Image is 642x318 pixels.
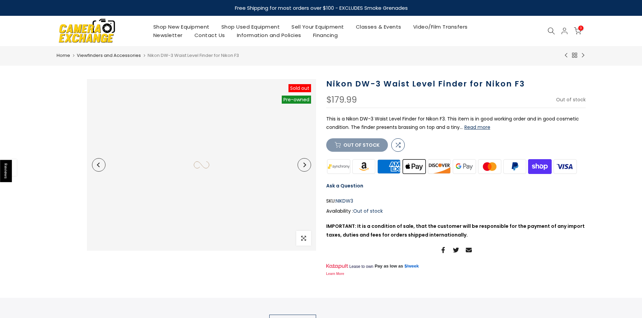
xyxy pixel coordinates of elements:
img: apple pay [401,158,427,175]
strong: Free Shipping for most orders over $100 - EXCLUDES Smoke Grenades [235,4,407,11]
span: Out of stock [353,208,383,214]
img: amazon payments [351,158,376,175]
a: Learn More [326,272,344,276]
a: Contact Us [188,31,231,39]
a: Information and Policies [231,31,307,39]
img: shopify pay [527,158,553,175]
a: Share on Email [466,246,472,254]
a: 0 [574,27,581,35]
p: This is a Nikon DW-3 Waist Level Finder for Nikon F3. This item is in good working order and in g... [326,115,586,132]
button: Next [298,158,311,172]
span: Nikon DW-3 Waist Level Finder for Nikon F3 [148,52,239,59]
button: Read more [464,124,490,130]
a: Share on Facebook [440,246,446,254]
a: Shop New Equipment [147,23,215,31]
a: Sell Your Equipment [286,23,350,31]
img: synchrony [326,158,351,175]
div: SKU: [326,197,586,205]
img: visa [552,158,578,175]
a: Viewfinders and Accessories [77,52,141,59]
button: Previous [92,158,105,172]
h1: Nikon DW-3 Waist Level Finder for Nikon F3 [326,79,586,89]
div: $179.99 [326,96,357,104]
div: Availability : [326,207,586,215]
a: Video/Film Transfers [407,23,473,31]
img: paypal [502,158,527,175]
a: Home [57,52,70,59]
img: american express [376,158,402,175]
a: Classes & Events [350,23,407,31]
a: Shop Used Equipment [215,23,286,31]
a: Financing [307,31,344,39]
img: discover [427,158,452,175]
span: 0 [578,26,583,31]
span: Pay as low as [375,263,403,269]
strong: IMPORTANT: It is a condition of sale, that the customer will be responsible for the payment of an... [326,223,585,238]
span: NIKDW3 [336,197,353,205]
a: Newsletter [147,31,188,39]
img: google pay [452,158,477,175]
a: Share on Twitter [453,246,459,254]
a: $/week [404,263,419,269]
img: master [477,158,502,175]
span: Out of stock [556,96,586,103]
a: Ask a Question [326,182,363,189]
span: Lease to own [349,264,373,269]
